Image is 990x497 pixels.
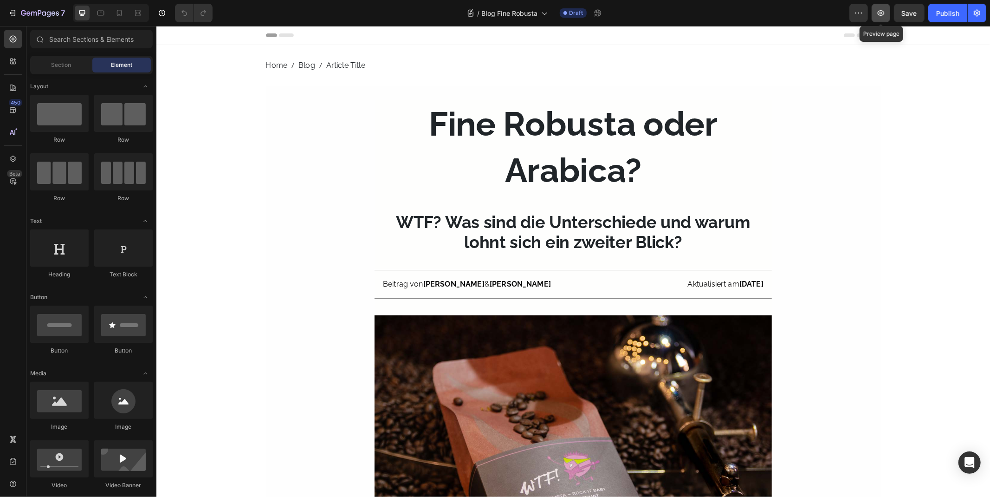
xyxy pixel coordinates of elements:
div: Button [94,347,153,355]
span: Save [902,9,917,17]
div: Text Block [94,270,153,279]
input: Search Sections & Elements [30,30,153,48]
strong: [PERSON_NAME] [333,254,395,262]
div: Video [30,481,89,490]
iframe: Design area [156,26,990,497]
p: 7 [61,7,65,19]
span: Toggle open [138,366,153,381]
div: Row [30,194,89,203]
span: Layout [30,82,48,91]
div: Video Banner [94,481,153,490]
h1: Fine Robusta oder Arabica? [218,74,615,169]
button: 7 [4,4,69,22]
div: Row [94,194,153,203]
div: Button [30,347,89,355]
p: Aktualisiert am [421,253,607,264]
strong: [PERSON_NAME] [267,254,328,262]
button: Publish [928,4,967,22]
span: Toggle open [138,214,153,229]
span: / [477,8,479,18]
div: Row [94,136,153,144]
span: Section [52,61,71,69]
span: Blog Fine Robusta [481,8,537,18]
div: Heading [30,270,89,279]
div: 450 [9,99,22,106]
span: Toggle open [138,79,153,94]
strong: [DATE] [583,254,607,262]
span: Draft [569,9,583,17]
h1: WTF? Was sind die Unterschiede und warum lohnt sich ein zweiter Blick? [218,185,615,227]
div: Publish [936,8,959,18]
div: Image [94,423,153,431]
p: Beitrag von & [226,253,412,264]
span: Button [30,293,47,301]
div: Beta [7,170,22,177]
div: Open Intercom Messenger [958,451,981,474]
span: Media [30,369,46,378]
span: Text [30,217,42,225]
div: Image [30,423,89,431]
button: Save [894,4,925,22]
span: Element [111,61,132,69]
div: Undo/Redo [175,4,213,22]
div: Row [30,136,89,144]
span: Toggle open [138,290,153,305]
span: Article Title [170,34,209,45]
